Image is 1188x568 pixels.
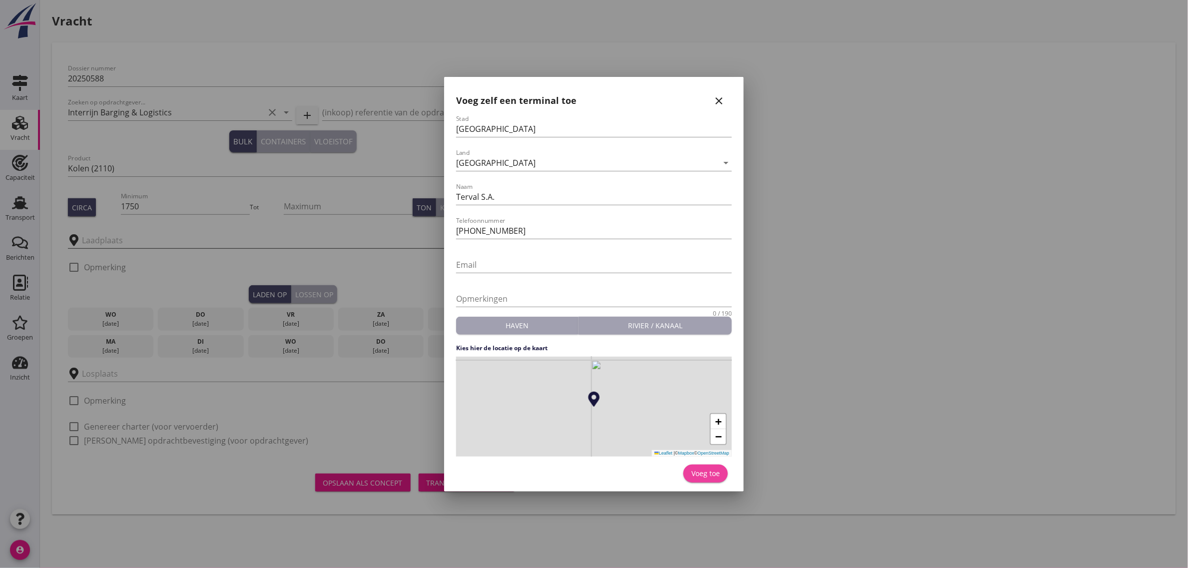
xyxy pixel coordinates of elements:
[678,451,694,456] a: Mapbox
[715,415,722,428] span: +
[711,414,726,429] a: Zoom in
[579,317,732,335] button: Rivier / kanaal
[652,450,732,457] div: © ©
[456,189,732,205] input: Naam
[720,157,732,169] i: arrow_drop_down
[456,291,732,307] input: Opmerkingen
[456,223,732,239] input: Telefoonnummer
[456,317,579,335] button: Haven
[713,95,725,107] i: close
[713,311,732,317] div: 0 / 190
[654,451,672,456] a: Leaflet
[456,344,732,353] h4: Kies hier de locatie op de kaart
[674,451,675,456] span: |
[456,257,732,273] input: Email
[691,468,720,479] div: Voeg toe
[456,158,536,167] div: [GEOGRAPHIC_DATA]
[460,320,574,331] div: Haven
[697,451,729,456] a: OpenStreetMap
[456,94,577,107] h2: Voeg zelf een terminal toe
[456,121,732,137] input: Stad
[587,392,601,407] img: Marker
[683,465,728,483] button: Voeg toe
[583,320,728,331] div: Rivier / kanaal
[711,429,726,444] a: Zoom out
[715,430,722,443] span: −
